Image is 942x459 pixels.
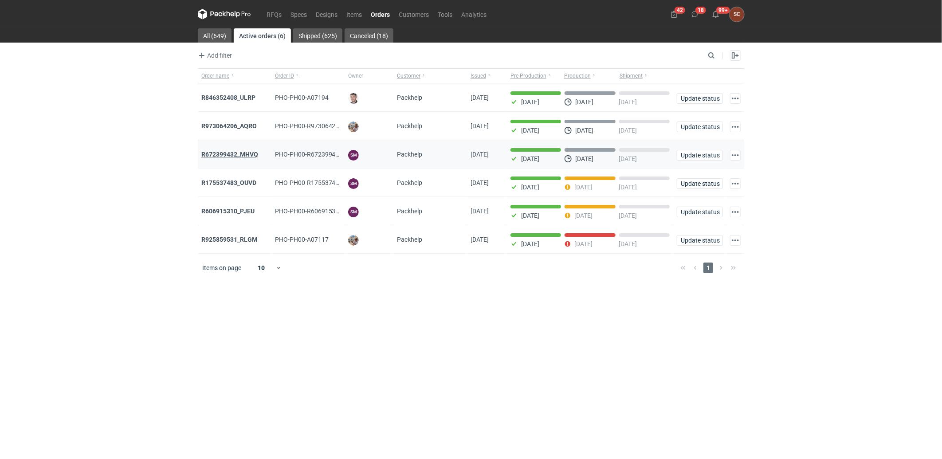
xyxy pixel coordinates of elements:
[730,235,741,246] button: Actions
[510,72,546,79] span: Pre-Production
[397,208,422,215] span: Packhelp
[471,122,489,129] span: 03/09/2025
[201,179,256,186] strong: R175537483_OUVD
[275,122,362,129] span: PHO-PH00-R973064206_AQRO
[562,69,618,83] button: Production
[667,7,681,21] button: 42
[201,122,257,129] a: R973064206_AQRO
[575,98,593,106] p: [DATE]
[196,50,232,61] button: Add filter
[730,93,741,104] button: Actions
[348,93,359,104] img: Maciej Sikora
[619,155,637,162] p: [DATE]
[575,155,593,162] p: [DATE]
[703,263,713,273] span: 1
[234,28,291,43] a: Active orders (6)
[521,212,539,219] p: [DATE]
[521,240,539,247] p: [DATE]
[619,127,637,134] p: [DATE]
[521,127,539,134] p: [DATE]
[471,72,486,79] span: Issued
[348,207,359,217] figcaption: SM
[730,178,741,189] button: Actions
[201,208,255,215] a: R606915310_PJEU
[275,236,329,243] span: PHO-PH00-A07117
[348,235,359,246] img: Michał Palasek
[286,9,311,20] a: Specs
[198,69,271,83] button: Order name
[619,240,637,247] p: [DATE]
[730,7,744,22] button: SC
[574,240,593,247] p: [DATE]
[471,208,489,215] span: 21/08/2025
[681,152,719,158] span: Update status
[201,151,258,158] a: R672399432_MHVQ
[275,151,364,158] span: PHO-PH00-R672399432_MHVQ
[397,122,422,129] span: Packhelp
[275,94,329,101] span: PHO-PH00-A07194
[620,72,643,79] span: Shipment
[457,9,491,20] a: Analytics
[471,236,489,243] span: 18/08/2025
[471,151,489,158] span: 27/08/2025
[397,94,422,101] span: Packhelp
[348,150,359,161] figcaption: SM
[730,7,744,22] div: Sylwia Cichórz
[564,72,591,79] span: Production
[574,212,593,219] p: [DATE]
[275,208,360,215] span: PHO-PH00-R606915310_PJEU
[471,94,489,101] span: 08/09/2025
[681,180,719,187] span: Update status
[677,178,723,189] button: Update status
[574,184,593,191] p: [DATE]
[397,72,420,79] span: Customer
[201,72,229,79] span: Order name
[202,263,241,272] span: Items on page
[342,9,366,20] a: Items
[681,95,719,102] span: Update status
[275,179,362,186] span: PHO-PH00-R175537483_OUVD
[262,9,286,20] a: RFQs
[730,207,741,217] button: Actions
[467,69,507,83] button: Issued
[681,124,719,130] span: Update status
[706,50,734,61] input: Search
[688,7,702,21] button: 18
[366,9,394,20] a: Orders
[393,69,467,83] button: Customer
[575,127,593,134] p: [DATE]
[433,9,457,20] a: Tools
[348,122,359,132] img: Michał Palasek
[681,209,719,215] span: Update status
[201,236,257,243] a: R925859531_RLGM
[677,150,723,161] button: Update status
[394,9,433,20] a: Customers
[271,69,345,83] button: Order ID
[275,72,294,79] span: Order ID
[397,151,422,158] span: Packhelp
[397,236,422,243] span: Packhelp
[521,98,539,106] p: [DATE]
[677,207,723,217] button: Update status
[293,28,342,43] a: Shipped (625)
[709,7,723,21] button: 99+
[677,93,723,104] button: Update status
[198,9,251,20] svg: Packhelp Pro
[397,179,422,186] span: Packhelp
[521,155,539,162] p: [DATE]
[730,150,741,161] button: Actions
[619,184,637,191] p: [DATE]
[677,122,723,132] button: Update status
[507,69,562,83] button: Pre-Production
[730,122,741,132] button: Actions
[618,69,673,83] button: Shipment
[681,237,719,243] span: Update status
[201,94,255,101] a: R846352408_ULRP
